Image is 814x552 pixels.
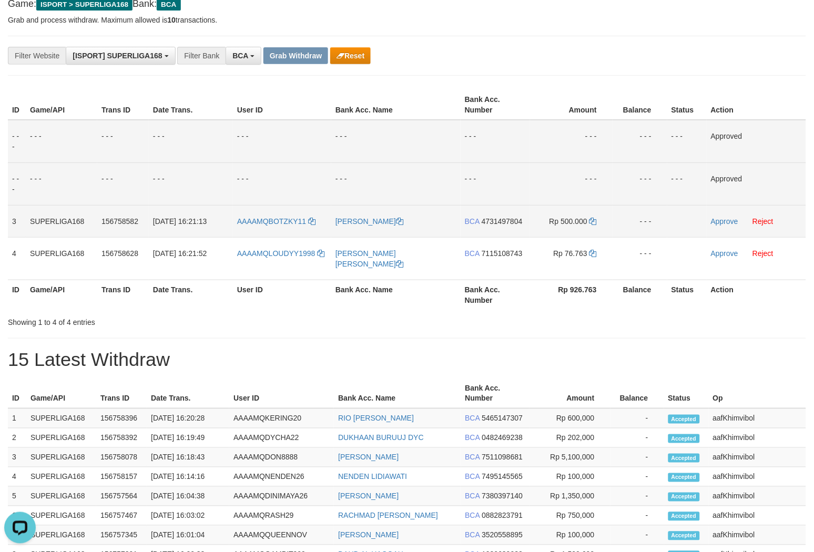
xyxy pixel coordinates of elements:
th: Rp 926.763 [530,280,613,310]
td: - - - [461,162,530,205]
td: 5 [8,487,26,506]
span: BCA [465,414,480,423]
td: - - - [331,162,461,205]
th: User ID [233,280,331,310]
p: Grab and process withdraw. Maximum allowed is transactions. [8,15,806,25]
td: 4 [8,467,26,487]
th: Date Trans. [147,379,229,408]
td: 1 [8,408,26,428]
td: [DATE] 16:01:04 [147,526,229,545]
td: - [610,487,664,506]
td: SUPERLIGA168 [26,428,96,448]
td: 156757564 [96,487,147,506]
td: 4 [8,237,26,280]
td: 3 [8,205,26,237]
th: Game/API [26,379,96,408]
td: SUPERLIGA168 [26,205,97,237]
td: aafKhimvibol [709,408,806,428]
span: Copy 7380397140 to clipboard [482,492,523,500]
span: AAAAMQLOUDYY1998 [237,249,316,258]
th: Game/API [26,280,97,310]
th: User ID [229,379,334,408]
td: Approved [707,162,806,205]
td: - - - [149,162,233,205]
span: Rp 500.000 [550,217,587,226]
td: [DATE] 16:20:28 [147,408,229,428]
td: - - - [613,120,667,163]
td: 6 [8,506,26,526]
td: aafKhimvibol [709,487,806,506]
button: [ISPORT] SUPERLIGA168 [66,47,175,65]
span: Copy 7495145565 to clipboard [482,473,523,481]
span: BCA [232,52,248,60]
th: Bank Acc. Name [331,280,461,310]
td: - - - [26,120,97,163]
td: AAAAMQQUEENNOV [229,526,334,545]
th: Date Trans. [149,90,233,120]
td: - - - [613,162,667,205]
th: Bank Acc. Name [334,379,461,408]
span: Accepted [668,531,700,540]
td: - - - [667,120,707,163]
td: - - - [667,162,707,205]
th: Action [707,90,806,120]
td: AAAAMQRASH29 [229,506,334,526]
a: Reject [752,217,774,226]
td: [DATE] 16:03:02 [147,506,229,526]
span: Accepted [668,415,700,424]
td: SUPERLIGA168 [26,487,96,506]
span: BCA [465,473,480,481]
td: Rp 100,000 [530,526,610,545]
span: Rp 76.763 [554,249,588,258]
td: Rp 100,000 [530,467,610,487]
td: - [610,506,664,526]
th: Status [667,90,707,120]
td: 156758078 [96,448,147,467]
button: BCA [226,47,261,65]
th: Bank Acc. Number [461,280,530,310]
a: Copy 76763 to clipboard [589,249,597,258]
td: SUPERLIGA168 [26,237,97,280]
a: DUKHAAN BURUUJ DYC [338,434,424,442]
td: 156758157 [96,467,147,487]
span: [DATE] 16:21:13 [153,217,207,226]
td: - - - [530,120,613,163]
th: ID [8,90,26,120]
a: [PERSON_NAME] [335,217,403,226]
td: Rp 1,350,000 [530,487,610,506]
td: aafKhimvibol [709,526,806,545]
td: - [610,526,664,545]
span: Accepted [668,434,700,443]
td: SUPERLIGA168 [26,467,96,487]
th: Bank Acc. Name [331,90,461,120]
span: BCA [465,512,480,520]
a: [PERSON_NAME] [338,453,399,462]
td: 156757467 [96,506,147,526]
span: Copy 0482469238 to clipboard [482,434,523,442]
span: [ISPORT] SUPERLIGA168 [73,52,162,60]
th: Trans ID [97,90,149,120]
th: ID [8,280,26,310]
td: 2 [8,428,26,448]
th: Balance [613,90,667,120]
td: - - - [613,237,667,280]
span: AAAAMQBOTZKY11 [237,217,306,226]
h1: 15 Latest Withdraw [8,349,806,370]
div: Filter Bank [177,47,226,65]
td: - - - [149,120,233,163]
div: Filter Website [8,47,66,65]
span: BCA [465,217,480,226]
span: BCA [465,434,480,442]
th: Action [707,280,806,310]
td: - - - [613,205,667,237]
td: SUPERLIGA168 [26,448,96,467]
a: NENDEN LIDIAWATI [338,473,407,481]
td: Rp 202,000 [530,428,610,448]
span: Accepted [668,473,700,482]
th: Trans ID [96,379,147,408]
th: User ID [233,90,331,120]
span: Copy 7511098681 to clipboard [482,453,523,462]
span: Copy 0882823791 to clipboard [482,512,523,520]
th: Game/API [26,90,97,120]
span: 156758628 [101,249,138,258]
